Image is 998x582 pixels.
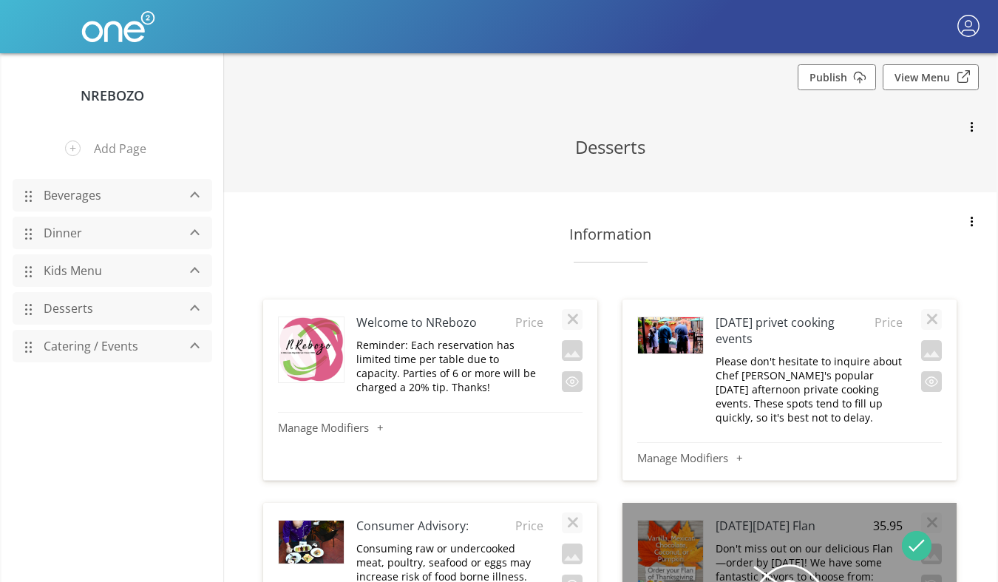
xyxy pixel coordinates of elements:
[278,420,583,435] button: Manage Modifiers
[562,544,583,564] button: Add an image to this item
[36,257,177,285] a: Kids Menu
[279,317,344,382] img: Image Preview
[356,338,544,394] p: Reminder: Each reservation has limited time per table due to capacity. Parties of 6 or more will ...
[356,518,506,534] h4: Consumer Advisory:
[637,450,943,465] button: Manage Modifiers
[356,314,506,331] h4: Welcome to NRebozo
[36,332,177,360] a: Catering / Events
[81,87,144,104] a: NRebozo
[798,64,876,90] a: Publish
[54,129,171,168] button: Add Page
[921,340,942,361] button: Add an image to this item
[866,314,903,331] span: Price
[562,371,583,392] button: Exclude this item when you publish your menu
[279,521,344,564] img: Image Preview
[921,371,942,392] button: Exclude this item when you publish your menu
[506,314,543,331] span: Price
[36,219,177,247] a: Dinner
[506,518,543,534] span: Price
[883,64,979,90] a: View Menu
[282,224,939,244] h3: Information
[36,294,177,322] a: Desserts
[638,317,703,353] img: Image Preview
[36,181,177,209] a: Beverages
[716,354,903,424] p: Please don't hesitate to inquire about Chef [PERSON_NAME]'s popular [DATE] afternoon private cook...
[282,135,939,159] h2: Desserts
[562,340,583,361] button: Add an image to this item
[716,314,866,347] h4: [DATE] privet cooking events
